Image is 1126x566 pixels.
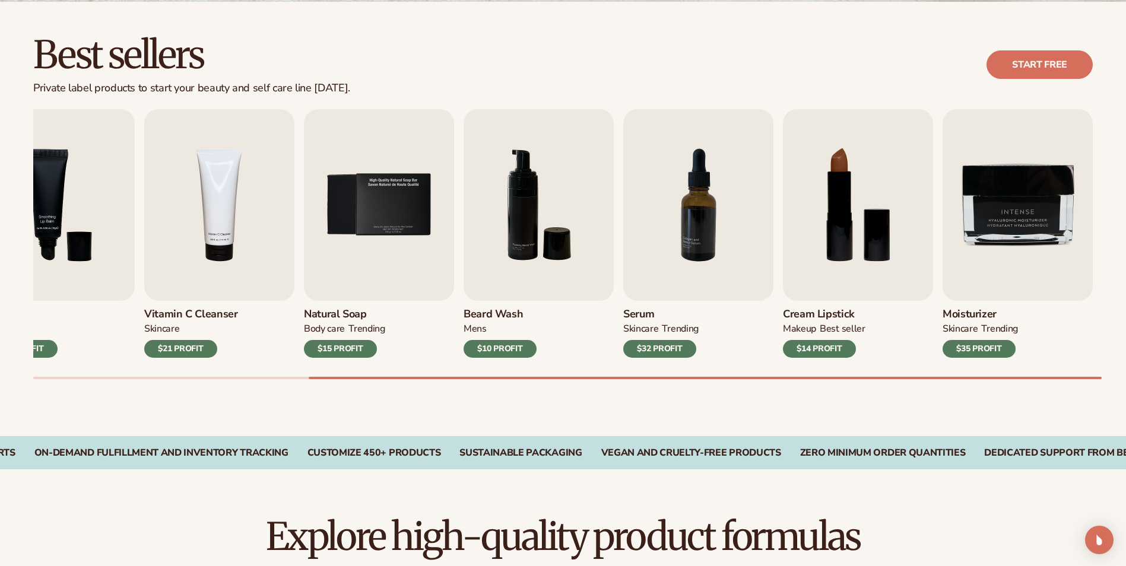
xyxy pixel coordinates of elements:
div: On-Demand Fulfillment and Inventory Tracking [34,447,288,459]
a: 5 / 9 [304,109,454,358]
div: Skincare [144,323,179,335]
h2: Best sellers [33,35,350,75]
h3: Serum [623,308,699,321]
h3: Beard Wash [464,308,537,321]
a: 9 / 9 [943,109,1093,358]
div: SKINCARE [943,323,978,335]
div: mens [464,323,487,335]
a: 7 / 9 [623,109,773,358]
div: SUSTAINABLE PACKAGING [459,447,582,459]
div: TRENDING [662,323,698,335]
h3: Vitamin C Cleanser [144,308,238,321]
a: Start free [987,50,1093,79]
div: Open Intercom Messenger [1085,526,1114,554]
div: SKINCARE [623,323,658,335]
div: TRENDING [981,323,1017,335]
h3: Moisturizer [943,308,1018,321]
div: Private label products to start your beauty and self care line [DATE]. [33,82,350,95]
a: 6 / 9 [464,109,614,358]
div: MAKEUP [783,323,816,335]
h2: Explore high-quality product formulas [33,517,1093,557]
div: CUSTOMIZE 450+ PRODUCTS [307,447,441,459]
div: $35 PROFIT [943,340,1016,358]
div: ZERO MINIMUM ORDER QUANTITIES [800,447,966,459]
div: BODY Care [304,323,345,335]
div: $15 PROFIT [304,340,377,358]
div: $32 PROFIT [623,340,696,358]
a: 4 / 9 [144,109,294,358]
div: BEST SELLER [820,323,865,335]
h3: Natural Soap [304,308,385,321]
div: $14 PROFIT [783,340,856,358]
div: VEGAN AND CRUELTY-FREE PRODUCTS [601,447,781,459]
div: $10 PROFIT [464,340,537,358]
h3: Cream Lipstick [783,308,865,321]
div: TRENDING [348,323,385,335]
div: $21 PROFIT [144,340,217,358]
a: 8 / 9 [783,109,933,358]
